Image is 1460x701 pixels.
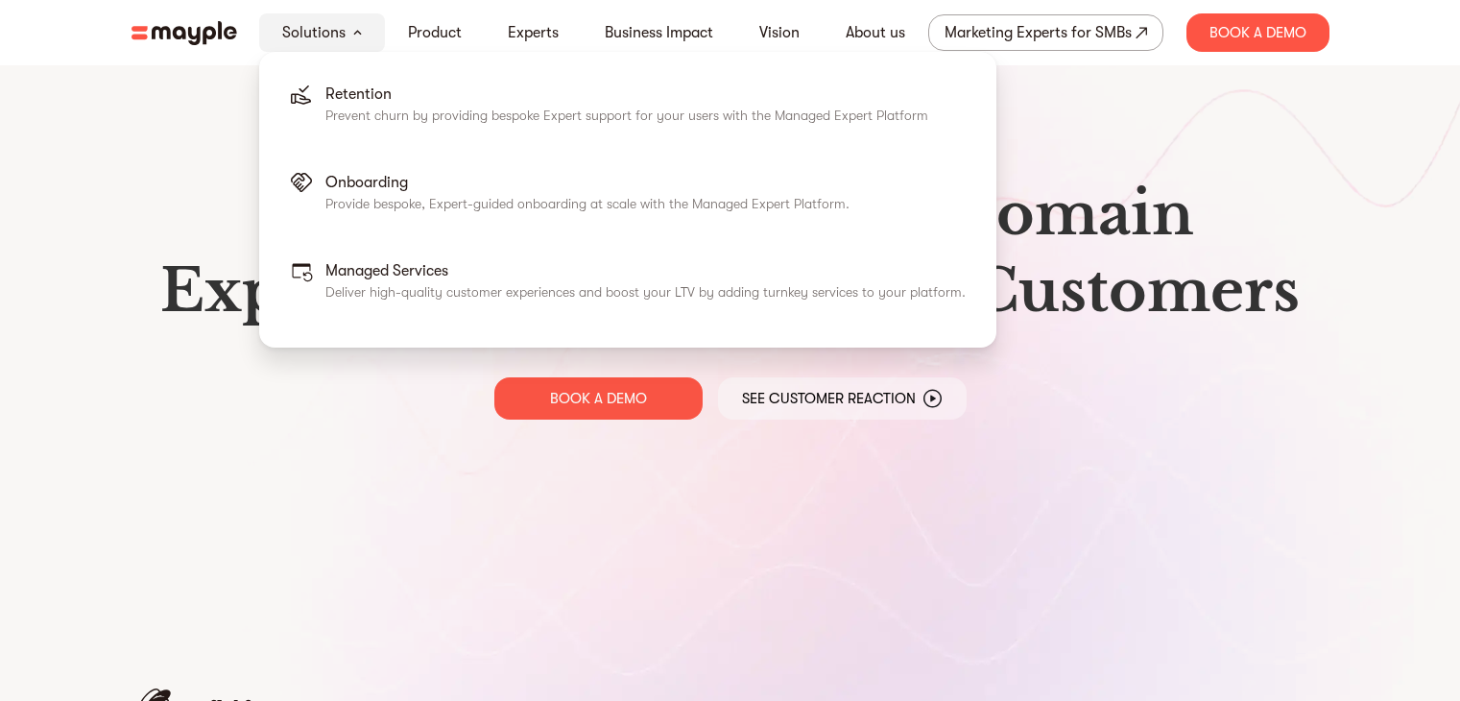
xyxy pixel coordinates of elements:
[408,21,462,44] a: Product
[275,67,981,156] a: Retention Prevent churn by providing bespoke Expert support for your users with the Managed Exper...
[928,14,1163,51] a: Marketing Experts for SMBs
[325,259,966,282] p: Managed Services
[282,21,346,44] a: Solutions
[353,30,362,36] img: arrow-down
[605,21,713,44] a: Business Impact
[325,171,850,194] p: Onboarding
[325,83,928,106] p: Retention
[325,282,966,302] p: Deliver high-quality customer experiences and boost your LTV by adding turnkey services to your p...
[550,389,647,408] p: BOOK A DEMO
[718,377,967,420] a: See Customer Reaction
[325,106,928,125] p: Prevent churn by providing bespoke Expert support for your users with the Managed Expert Platform
[1186,13,1329,52] div: Book A Demo
[494,377,703,420] a: BOOK A DEMO
[742,389,916,408] p: See Customer Reaction
[275,244,981,332] a: Managed Services Deliver high-quality customer experiences and boost your LTV by adding turnkey s...
[508,21,559,44] a: Experts
[147,176,1314,329] h1: Leverage High-Touch Domain Experts for Your Long-tail Customers
[846,21,905,44] a: About us
[945,19,1132,46] div: Marketing Experts for SMBs
[759,21,800,44] a: Vision
[132,21,237,45] img: mayple-logo
[325,194,850,213] p: Provide bespoke, Expert-guided onboarding at scale with the Managed Expert Platform.
[275,156,981,244] a: Onboarding Provide bespoke, Expert-guided onboarding at scale with the Managed Expert Platform.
